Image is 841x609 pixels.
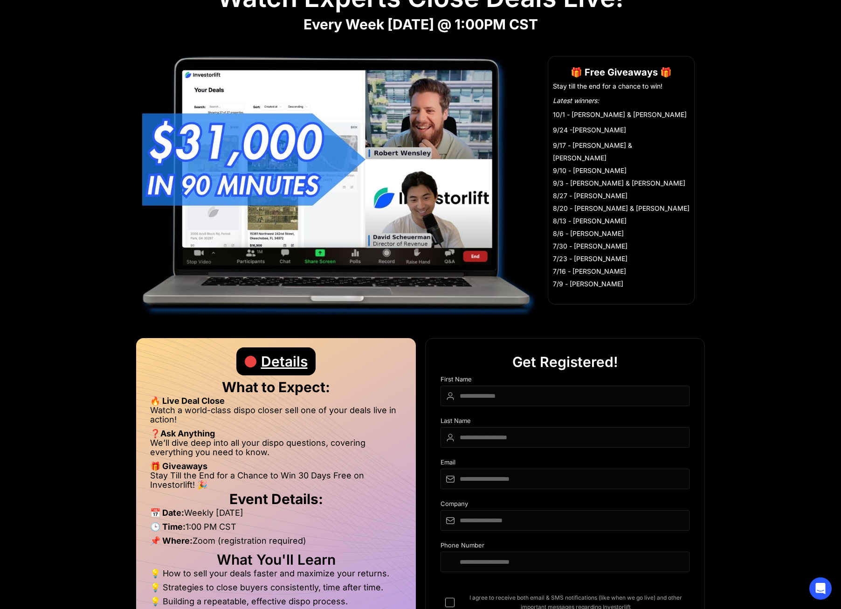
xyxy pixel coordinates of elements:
li: 1:00 PM CST [150,522,402,536]
li: We’ll dive deep into all your dispo questions, covering everything you need to know. [150,438,402,462]
div: Details [261,347,308,375]
li: Weekly [DATE] [150,508,402,522]
li: Stay till the end for a chance to win! [553,82,689,91]
li: Zoom (registration required) [150,536,402,550]
h2: What You'll Learn [150,555,402,564]
div: Phone Number [441,542,689,552]
li: 9/17 - [PERSON_NAME] & [PERSON_NAME] 9/10 - [PERSON_NAME] 9/3 - [PERSON_NAME] & [PERSON_NAME] 8/2... [553,139,689,290]
strong: What to Expect: [222,379,330,395]
strong: 🔥 Live Deal Close [150,396,225,406]
li: 💡 How to sell your deals faster and maximize your returns. [150,569,402,583]
div: First Name [441,376,689,386]
li: 9/24 -[PERSON_NAME] [553,124,689,136]
li: 💡 Strategies to close buyers consistently, time after time. [150,583,402,597]
li: Watch a world-class dispo closer sell one of your deals live in action! [150,406,402,429]
strong: 🎁 Free Giveaways 🎁 [571,67,672,78]
div: Get Registered! [512,348,618,376]
strong: ❓Ask Anything [150,429,215,438]
strong: Event Details: [229,491,323,507]
div: Company [441,500,689,510]
li: 💡 Building a repeatable, effective dispo process. [150,597,402,606]
div: Open Intercom Messenger [809,577,832,600]
strong: 🎁 Giveaways [150,461,207,471]
strong: 📅 Date: [150,508,184,518]
li: 10/1 - [PERSON_NAME] & [PERSON_NAME] [553,108,689,121]
strong: Every Week [DATE] @ 1:00PM CST [303,16,538,33]
div: Last Name [441,417,689,427]
div: Email [441,459,689,469]
em: Latest winners: [553,97,599,104]
strong: 📌 Where: [150,536,193,546]
strong: 🕒 Time: [150,522,186,532]
li: Stay Till the End for a Chance to Win 30 Days Free on Investorlift! 🎉 [150,471,402,490]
